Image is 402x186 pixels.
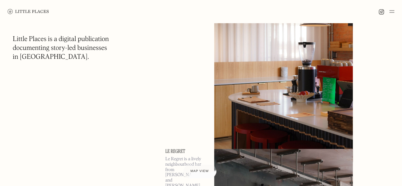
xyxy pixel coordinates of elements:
[190,169,209,173] span: Map view
[183,164,216,178] a: Map view
[165,149,207,154] a: Le Regret
[13,35,109,62] h1: Little Places is a digital publication documenting story-led businesses in [GEOGRAPHIC_DATA].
